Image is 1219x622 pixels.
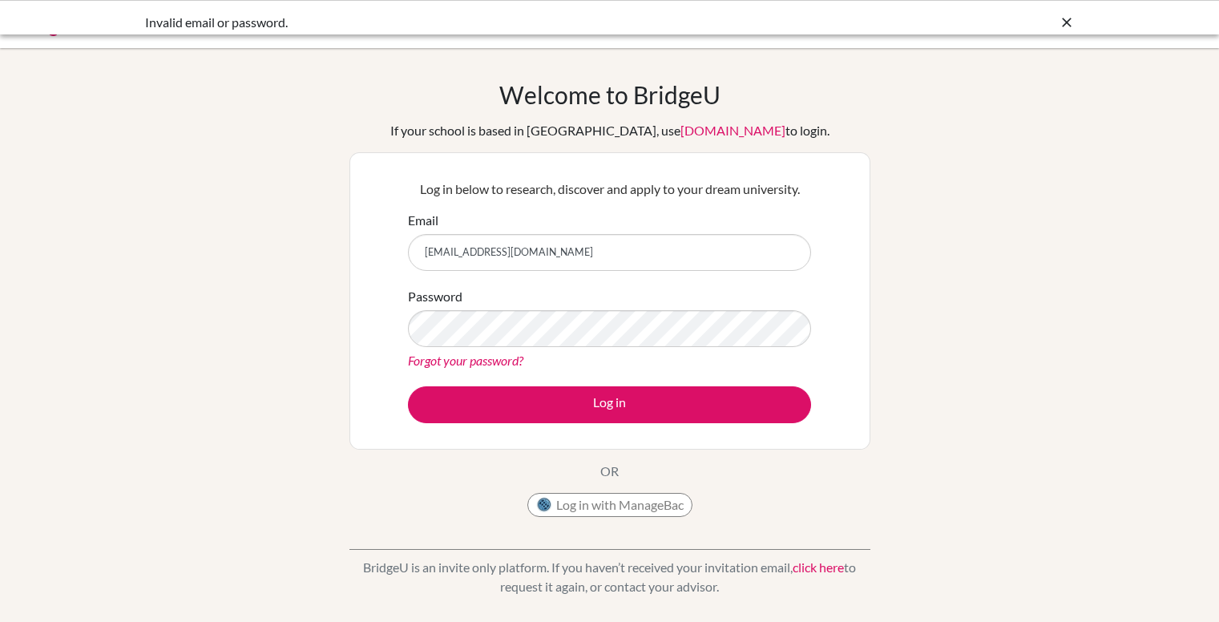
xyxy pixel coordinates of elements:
[390,121,829,140] div: If your school is based in [GEOGRAPHIC_DATA], use to login.
[499,80,721,109] h1: Welcome to BridgeU
[408,386,811,423] button: Log in
[408,353,523,368] a: Forgot your password?
[793,559,844,575] a: click here
[349,558,870,596] p: BridgeU is an invite only platform. If you haven’t received your invitation email, to request it ...
[408,211,438,230] label: Email
[600,462,619,481] p: OR
[527,493,692,517] button: Log in with ManageBac
[408,287,462,306] label: Password
[145,13,834,32] div: Invalid email or password.
[408,180,811,199] p: Log in below to research, discover and apply to your dream university.
[680,123,785,138] a: [DOMAIN_NAME]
